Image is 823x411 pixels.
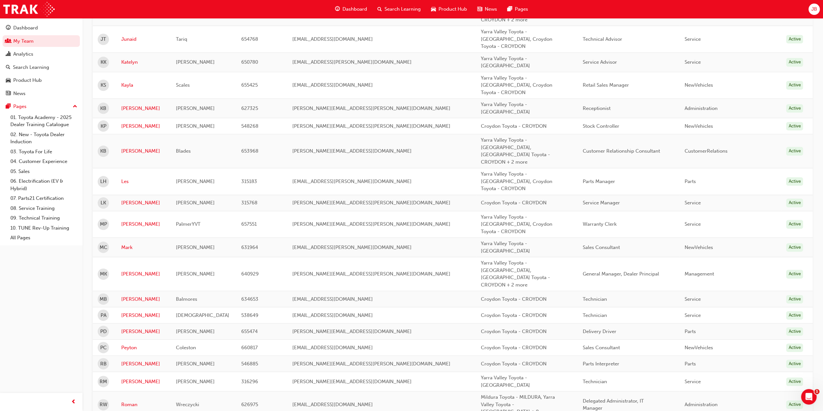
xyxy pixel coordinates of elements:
[684,36,700,42] span: Service
[101,59,106,66] span: KK
[121,296,166,303] a: [PERSON_NAME]
[101,312,106,319] span: PA
[176,82,190,88] span: Scales
[71,398,76,406] span: prev-icon
[481,329,547,334] span: Croydon Toyota - CROYDON
[684,200,700,206] span: Service
[583,271,659,277] span: General Manager, Dealer Principal
[786,360,803,368] div: Active
[3,88,80,100] a: News
[13,24,38,32] div: Dashboard
[241,329,258,334] span: 655474
[481,296,547,302] span: Croydon Toyota - CROYDON
[8,213,80,223] a: 09. Technical Training
[176,329,215,334] span: [PERSON_NAME]
[481,200,547,206] span: Croydon Toyota - CROYDON
[6,65,10,70] span: search-icon
[786,35,803,44] div: Active
[121,401,166,408] a: Roman
[176,36,187,42] span: Tariq
[583,105,611,111] span: Receptionist
[13,103,27,110] div: Pages
[583,296,607,302] span: Technician
[485,5,497,13] span: News
[292,59,411,65] span: [EMAIL_ADDRESS][PERSON_NAME][DOMAIN_NAME]
[3,101,80,113] button: Pages
[431,5,436,13] span: car-icon
[100,147,106,155] span: KB
[684,123,713,129] span: NewVehicles
[786,343,803,352] div: Active
[100,378,107,385] span: RM
[583,82,629,88] span: Retail Sales Manager
[684,296,700,302] span: Service
[176,244,215,250] span: [PERSON_NAME]
[684,345,713,351] span: NewVehicles
[8,203,80,213] a: 08. Service Training
[808,4,820,15] button: JB
[241,296,258,302] span: 634653
[502,3,533,16] a: pages-iconPages
[507,5,512,13] span: pages-icon
[335,5,340,13] span: guage-icon
[3,61,80,73] a: Search Learning
[241,200,257,206] span: 315768
[292,200,450,206] span: [PERSON_NAME][EMAIL_ADDRESS][PERSON_NAME][DOMAIN_NAME]
[3,35,80,47] a: My Team
[583,123,619,129] span: Stock Controller
[684,361,696,367] span: Parts
[101,123,106,130] span: KP
[121,312,166,319] a: [PERSON_NAME]
[176,312,229,318] span: [DEMOGRAPHIC_DATA]
[481,123,547,129] span: Croydon Toyota - CROYDON
[481,171,552,191] span: Yarra Valley Toyota - [GEOGRAPHIC_DATA], Croydon Toyota - CROYDON
[13,50,33,58] div: Analytics
[241,271,259,277] span: 640929
[292,361,450,367] span: [PERSON_NAME][EMAIL_ADDRESS][PERSON_NAME][DOMAIN_NAME]
[786,147,803,156] div: Active
[684,402,717,407] span: Administration
[241,148,258,154] span: 653968
[6,51,11,57] span: chart-icon
[100,401,107,408] span: RW
[330,3,372,16] a: guage-iconDashboard
[176,379,215,384] span: [PERSON_NAME]
[684,312,700,318] span: Service
[100,221,107,228] span: MP
[811,5,817,13] span: JB
[241,244,258,250] span: 631964
[6,91,11,97] span: news-icon
[3,74,80,86] a: Product Hub
[241,82,258,88] span: 655425
[100,328,107,335] span: PD
[583,178,615,184] span: Parts Manager
[786,58,803,67] div: Active
[426,3,472,16] a: car-iconProduct Hub
[121,328,166,335] a: [PERSON_NAME]
[100,360,107,368] span: RB
[8,130,80,147] a: 02. New - Toyota Dealer Induction
[786,311,803,320] div: Active
[583,361,619,367] span: Parts Interpreter
[292,244,411,250] span: [EMAIL_ADDRESS][PERSON_NAME][DOMAIN_NAME]
[176,345,196,351] span: Coleston
[241,36,258,42] span: 654768
[786,220,803,229] div: Active
[439,5,467,13] span: Product Hub
[481,241,530,254] span: Yarra Valley Toyota - [GEOGRAPHIC_DATA]
[477,5,482,13] span: news-icon
[684,59,700,65] span: Service
[176,221,200,227] span: PalmerYVT
[786,400,803,409] div: Active
[100,270,107,278] span: MK
[241,178,257,184] span: 315183
[292,312,373,318] span: [EMAIL_ADDRESS][DOMAIN_NAME]
[176,59,215,65] span: [PERSON_NAME]
[8,233,80,243] a: All Pages
[241,105,258,111] span: 627325
[13,64,49,71] div: Search Learning
[684,178,696,184] span: Parts
[481,214,552,234] span: Yarra Valley Toyota - [GEOGRAPHIC_DATA], Croydon Toyota - CROYDON
[176,402,199,407] span: Wreczycki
